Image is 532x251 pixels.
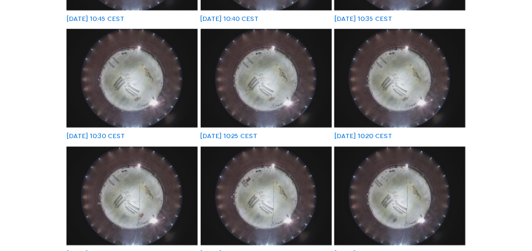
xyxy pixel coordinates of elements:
[201,29,332,128] img: image_52512325
[334,133,392,139] div: [DATE] 10:20 CEST
[334,29,465,128] img: image_52512250
[201,133,258,139] div: [DATE] 10:25 CEST
[66,15,124,22] div: [DATE] 10:45 CEST
[201,147,332,245] img: image_52511946
[201,15,259,22] div: [DATE] 10:40 CEST
[66,147,198,245] img: image_52512107
[334,15,392,22] div: [DATE] 10:35 CEST
[66,133,125,139] div: [DATE] 10:30 CEST
[334,147,465,245] img: image_52511797
[66,29,198,128] img: image_52512565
